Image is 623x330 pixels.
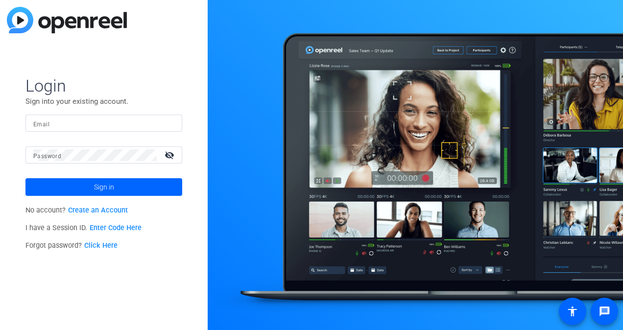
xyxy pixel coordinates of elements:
[84,241,118,250] a: Click Here
[25,96,182,107] p: Sign into your existing account.
[94,175,114,199] span: Sign in
[25,75,182,96] span: Login
[33,121,49,128] mat-label: Email
[25,178,182,196] button: Sign in
[159,148,182,162] mat-icon: visibility_off
[68,206,128,214] a: Create an Account
[25,206,128,214] span: No account?
[33,153,61,160] mat-label: Password
[25,224,142,232] span: I have a Session ID.
[599,306,610,317] mat-icon: message
[25,241,118,250] span: Forgot password?
[567,306,578,317] mat-icon: accessibility
[33,118,174,129] input: Enter Email Address
[7,7,127,33] img: blue-gradient.svg
[90,224,142,232] a: Enter Code Here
